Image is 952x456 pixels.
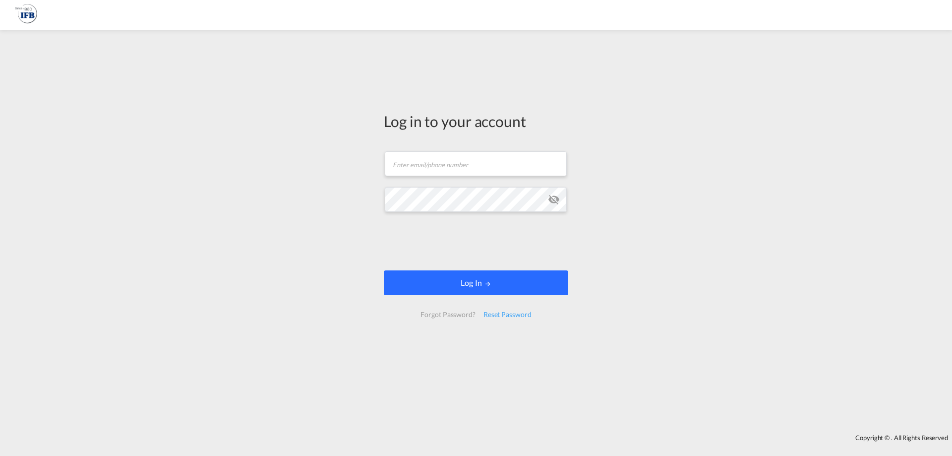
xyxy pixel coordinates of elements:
div: Log in to your account [384,111,568,131]
div: Reset Password [479,306,535,324]
input: Enter email/phone number [385,151,567,176]
iframe: reCAPTCHA [401,222,551,261]
img: 1f261f00256b11eeaf3d89493e6660f9.png [15,4,37,26]
button: LOGIN [384,270,568,295]
md-icon: icon-eye-off [548,194,560,205]
div: Forgot Password? [416,306,479,324]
